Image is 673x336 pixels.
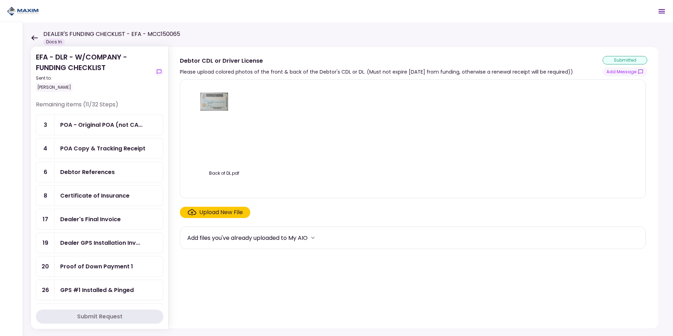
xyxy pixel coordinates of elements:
[36,114,163,135] a: 3POA - Original POA (not CA or GA)
[36,256,163,277] a: 20Proof of Down Payment 1
[43,30,180,38] h1: DEALER'S FUNDING CHECKLIST - EFA - MCC150065
[168,46,659,329] div: Debtor CDL or Driver LicensePlease upload colored photos of the front & back of the Debtor's CDL ...
[180,56,573,65] div: Debtor CDL or Driver License
[60,238,140,247] div: Dealer GPS Installation Invoice
[60,120,143,129] div: POA - Original POA (not CA or GA)
[36,162,163,182] a: 6Debtor References
[36,162,55,182] div: 6
[36,303,163,324] a: 27GPS #2 Installed & Pinged
[36,75,152,81] div: Sent to:
[308,232,318,243] button: more
[187,234,308,242] div: Add files you've already uploaded to My AIO
[36,256,55,276] div: 20
[36,115,55,135] div: 3
[187,170,261,176] div: Back of DL.pdf
[199,208,243,217] div: Upload New File
[36,280,163,300] a: 26GPS #1 Installed & Pinged
[603,56,647,64] div: submitted
[36,100,163,114] div: Remaining items (11/32 Steps)
[36,233,55,253] div: 19
[36,280,55,300] div: 26
[155,68,163,76] button: show-messages
[603,67,647,76] button: show-messages
[180,207,250,218] span: Click here to upload the required document
[60,144,145,153] div: POA Copy & Tracking Receipt
[43,38,65,45] div: Docs In
[36,138,55,158] div: 4
[653,3,670,20] button: Open menu
[36,209,55,229] div: 17
[36,232,163,253] a: 19Dealer GPS Installation Invoice
[60,191,130,200] div: Certificate of Insurance
[36,83,73,92] div: [PERSON_NAME]
[60,286,134,294] div: GPS #1 Installed & Pinged
[180,68,573,76] div: Please upload colored photos of the front & back of the Debtor's CDL or DL. (Must not expire [DAT...
[36,138,163,159] a: 4POA Copy & Tracking Receipt
[7,6,39,17] img: Partner icon
[36,185,163,206] a: 8Certificate of Insurance
[77,312,122,321] div: Submit Request
[36,304,55,324] div: 27
[60,215,121,224] div: Dealer's Final Invoice
[36,52,152,92] div: EFA - DLR - W/COMPANY - FUNDING CHECKLIST
[60,262,133,271] div: Proof of Down Payment 1
[36,310,163,324] button: Submit Request
[36,186,55,206] div: 8
[36,209,163,230] a: 17Dealer's Final Invoice
[60,168,115,176] div: Debtor References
